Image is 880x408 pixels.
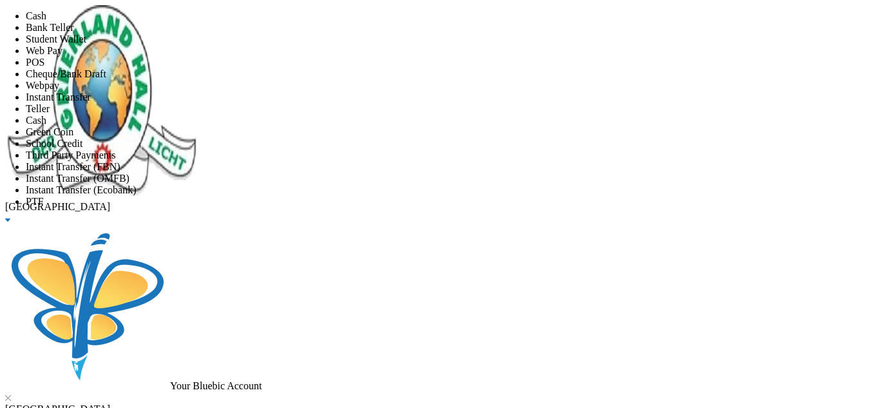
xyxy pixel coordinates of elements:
[26,22,74,33] span: Bank Teller
[26,10,46,21] span: Cash
[26,150,116,160] span: Third Party Payments
[26,126,73,137] span: Green Coin
[26,68,106,79] span: Cheque/Bank Draft
[26,173,129,184] span: Instant Transfer (OMFB)
[26,45,62,56] span: Web Pay
[26,92,91,102] span: Instant Transfer
[26,103,50,114] span: Teller
[26,138,82,149] span: School Credit
[26,115,46,126] span: Cash
[26,196,44,207] span: PTF
[26,80,59,91] span: Webpay
[26,161,120,172] span: Instant Transfer (FBN)
[170,380,262,391] span: Your Bluebic Account
[26,57,44,68] span: POS
[26,184,137,195] span: Instant Transfer (Ecobank)
[26,34,86,44] span: Student Wallet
